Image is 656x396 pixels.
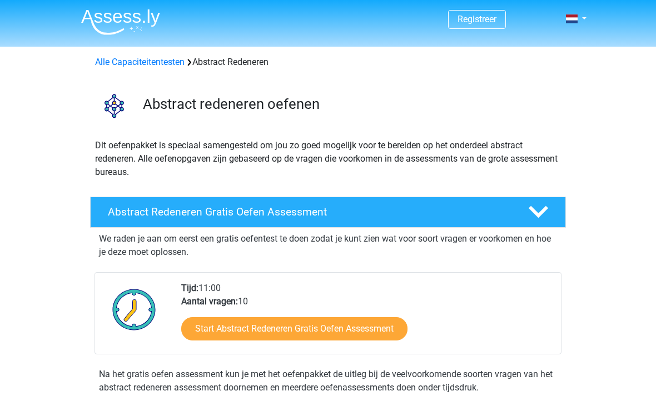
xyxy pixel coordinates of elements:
[106,282,162,337] img: Klok
[86,197,570,228] a: Abstract Redeneren Gratis Oefen Assessment
[143,96,557,113] h3: Abstract redeneren oefenen
[108,205,510,218] h4: Abstract Redeneren Gratis Oefen Assessment
[95,139,561,179] p: Dit oefenpakket is speciaal samengesteld om jou zo goed mogelijk voor te bereiden op het onderdee...
[99,232,557,259] p: We raden je aan om eerst een gratis oefentest te doen zodat je kunt zien wat voor soort vragen er...
[95,368,561,394] div: Na het gratis oefen assessment kun je met het oefenpakket de uitleg bij de veelvoorkomende soorte...
[173,282,560,354] div: 11:00 10
[181,296,238,307] b: Aantal vragen:
[81,9,160,35] img: Assessly
[181,317,407,340] a: Start Abstract Redeneren Gratis Oefen Assessment
[181,283,198,293] b: Tijd:
[91,56,565,69] div: Abstract Redeneren
[95,57,185,67] a: Alle Capaciteitentesten
[91,82,138,129] img: abstract redeneren
[458,14,496,24] a: Registreer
